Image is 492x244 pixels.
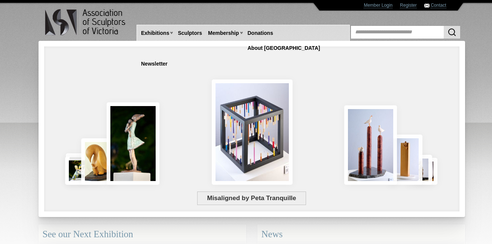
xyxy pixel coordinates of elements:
a: Donations [245,26,276,40]
a: Sculptors [175,26,205,40]
img: Misaligned [212,79,293,185]
img: logo.png [45,7,127,37]
a: About [GEOGRAPHIC_DATA] [245,41,323,55]
img: Search [447,28,456,37]
a: Newsletter [138,57,171,71]
img: Contact ASV [424,4,430,7]
a: Member Login [364,3,392,8]
a: Exhibitions [138,26,172,40]
a: Register [400,3,417,8]
a: Membership [205,26,242,40]
img: Connection [107,102,160,185]
span: Misaligned by Peta Tranquille [197,192,306,205]
img: Rising Tides [344,105,397,185]
a: Contact [431,3,446,8]
img: Little Frog. Big Climb [388,135,422,185]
